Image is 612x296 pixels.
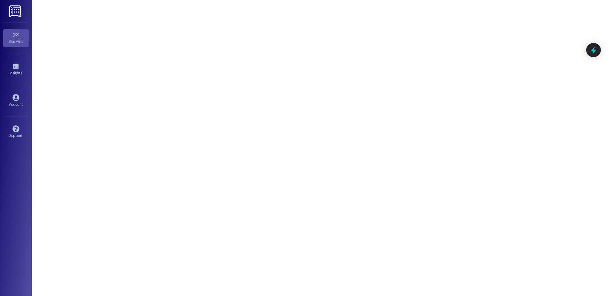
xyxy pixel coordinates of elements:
[3,61,29,78] a: Insights •
[22,70,23,74] span: •
[3,29,29,47] a: Site Visit •
[3,92,29,109] a: Account
[23,38,24,43] span: •
[3,123,29,141] a: Support
[9,5,22,17] img: ResiDesk Logo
